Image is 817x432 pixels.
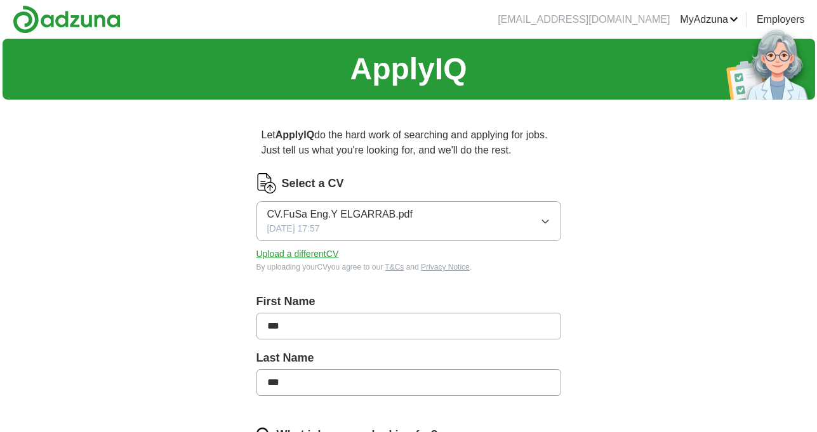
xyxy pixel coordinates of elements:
[256,261,561,273] div: By uploading your CV you agree to our and .
[267,222,320,235] span: [DATE] 17:57
[13,5,121,34] img: Adzuna logo
[385,263,404,272] a: T&Cs
[256,293,561,310] label: First Name
[350,46,467,92] h1: ApplyIQ
[757,12,805,27] a: Employers
[256,201,561,241] button: CV.FuSa Eng.Y ELGARRAB.pdf[DATE] 17:57
[256,173,277,193] img: CV Icon
[256,122,561,163] p: Let do the hard work of searching and applying for jobs. Just tell us what you're looking for, an...
[267,207,413,222] span: CV.FuSa Eng.Y ELGARRAB.pdf
[282,175,344,192] label: Select a CV
[680,12,738,27] a: MyAdzuna
[276,129,314,140] strong: ApplyIQ
[256,247,339,261] button: Upload a differentCV
[498,12,670,27] li: [EMAIL_ADDRESS][DOMAIN_NAME]
[421,263,470,272] a: Privacy Notice
[256,350,561,367] label: Last Name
